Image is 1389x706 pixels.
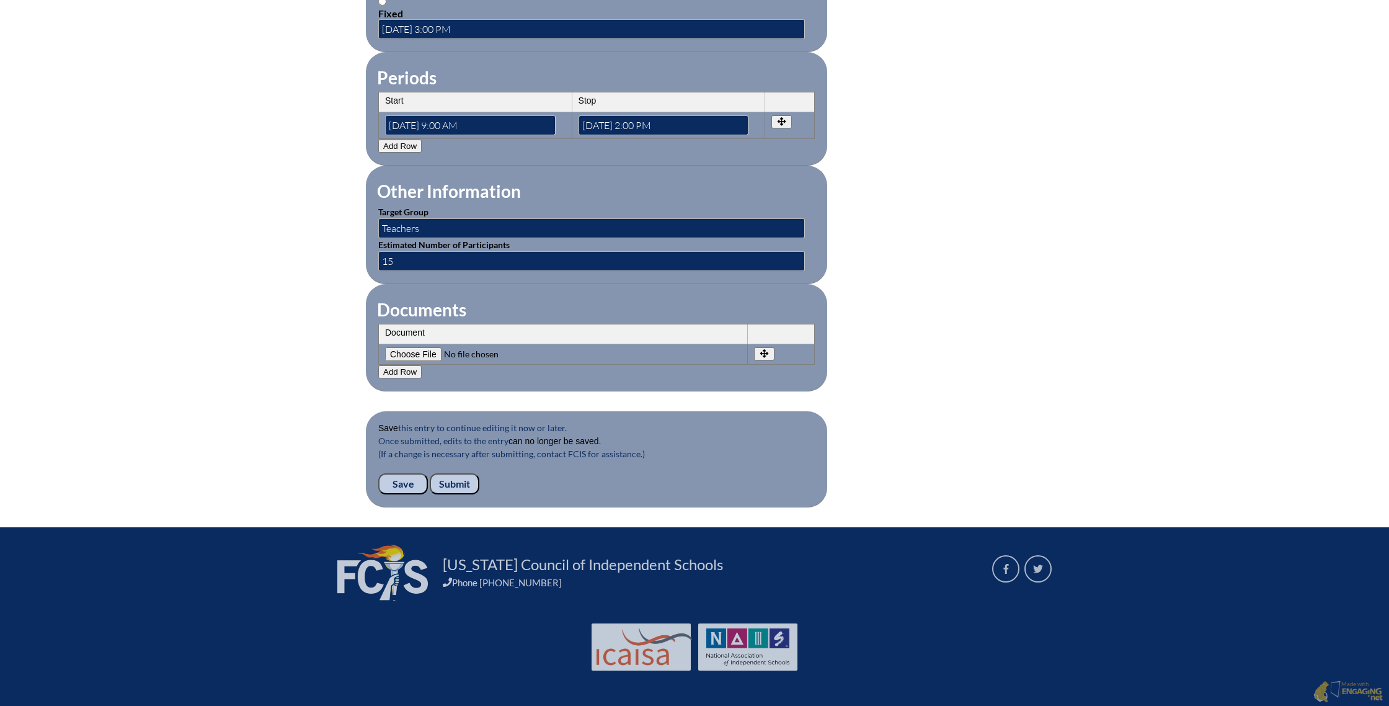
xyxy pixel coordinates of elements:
[379,324,748,344] th: Document
[376,67,438,88] legend: Periods
[706,628,789,666] img: NAIS Logo
[378,207,428,217] label: Target Group
[438,555,728,574] a: [US_STATE] Council of Independent Schools
[1330,681,1343,699] img: Engaging - Bring it online
[508,436,599,446] b: can no longer be saved
[1313,681,1329,703] img: Engaging - Bring it online
[378,365,422,378] button: Add Row
[572,92,766,112] th: Stop
[376,299,468,320] legend: Documents
[1341,681,1383,704] p: Made with
[337,545,428,601] img: FCIS_logo_white
[378,423,398,433] b: Save
[378,434,815,473] p: Once submitted, edits to the entry . (If a change is necessary after submitting, contact FCIS for...
[379,92,572,112] th: Start
[376,181,522,202] legend: Other Information
[597,628,692,666] img: Int'l Council Advancing Independent School Accreditation logo
[378,473,428,494] input: Save
[378,421,815,434] p: this entry to continue editing it now or later.
[378,7,815,19] div: Fixed
[1341,687,1383,702] img: Engaging - Bring it online
[430,473,479,494] input: Submit
[443,577,977,588] div: Phone [PHONE_NUMBER]
[378,239,510,250] label: Estimated Number of Participants
[378,140,422,153] button: Add Row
